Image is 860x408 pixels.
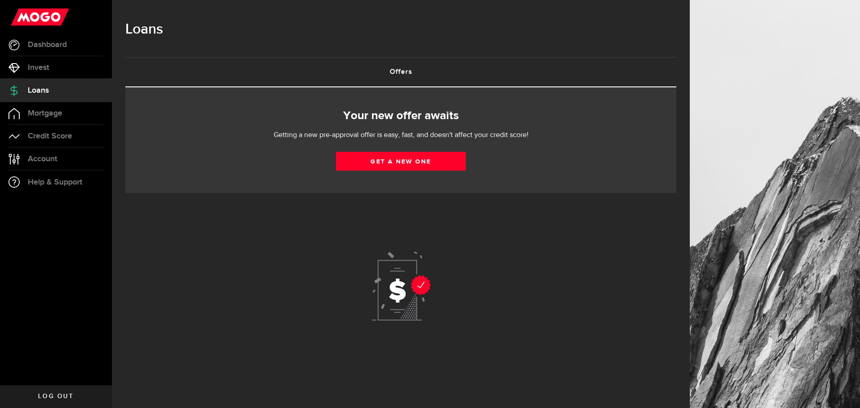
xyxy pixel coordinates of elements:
[125,57,676,87] ul: Tabs Navigation
[125,18,676,41] h1: Loans
[28,132,72,140] span: Credit Score
[28,178,82,186] span: Help & Support
[139,107,663,125] h2: Your new offer awaits
[38,393,73,399] span: Log out
[28,86,49,94] span: Loans
[28,41,67,49] span: Dashboard
[125,58,676,86] a: Offers
[28,155,57,163] span: Account
[336,152,466,171] a: Get a new one
[28,109,62,117] span: Mortgage
[28,64,49,72] span: Invest
[246,130,555,141] p: Getting a new pre-approval offer is easy, fast, and doesn't affect your credit score!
